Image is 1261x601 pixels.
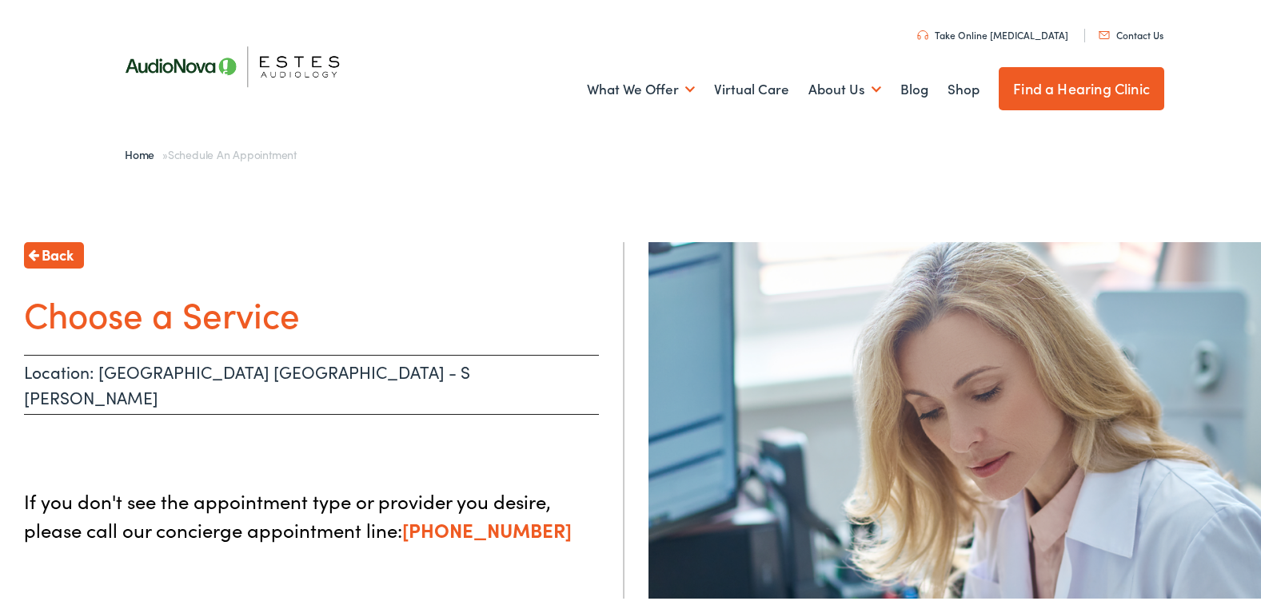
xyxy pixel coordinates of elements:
img: utility icon [1099,28,1110,36]
p: If you don't see the appointment type or provider you desire, please call our concierge appointme... [24,484,599,541]
a: Blog [900,57,928,116]
a: About Us [808,57,881,116]
a: Virtual Care [714,57,789,116]
a: Contact Us [1099,25,1163,38]
img: utility icon [917,27,928,37]
span: Back [42,241,74,262]
a: Find a Hearing Clinic [999,64,1164,107]
h1: Choose a Service [24,289,599,332]
a: Home [125,143,162,159]
a: What We Offer [587,57,695,116]
a: Take Online [MEDICAL_DATA] [917,25,1068,38]
p: Location: [GEOGRAPHIC_DATA] [GEOGRAPHIC_DATA] - S [PERSON_NAME] [24,352,599,412]
a: Back [24,239,84,265]
span: Schedule an Appointment [168,143,297,159]
a: [PHONE_NUMBER] [402,513,572,539]
span: » [125,143,297,159]
a: Shop [948,57,980,116]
